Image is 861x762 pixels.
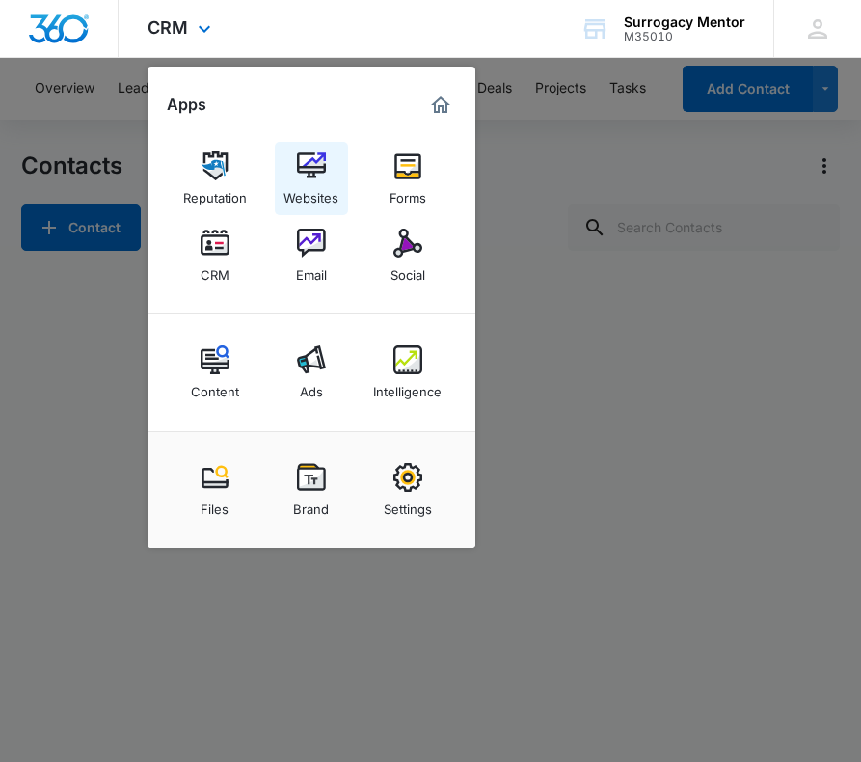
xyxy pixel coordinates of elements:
[178,219,252,292] a: CRM
[275,453,348,527] a: Brand
[178,142,252,215] a: Reputation
[624,14,745,30] div: account name
[384,492,432,517] div: Settings
[390,180,426,205] div: Forms
[296,258,327,283] div: Email
[178,453,252,527] a: Files
[283,180,338,205] div: Websites
[300,374,323,399] div: Ads
[425,90,456,121] a: Marketing 360® Dashboard
[178,336,252,409] a: Content
[371,142,444,215] a: Forms
[201,258,229,283] div: CRM
[275,336,348,409] a: Ads
[148,17,188,38] span: CRM
[624,30,745,43] div: account id
[201,492,229,517] div: Files
[191,374,239,399] div: Content
[275,142,348,215] a: Websites
[275,219,348,292] a: Email
[390,258,425,283] div: Social
[371,336,444,409] a: Intelligence
[167,95,206,114] h2: Apps
[183,180,247,205] div: Reputation
[373,374,442,399] div: Intelligence
[293,492,329,517] div: Brand
[371,219,444,292] a: Social
[371,453,444,527] a: Settings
